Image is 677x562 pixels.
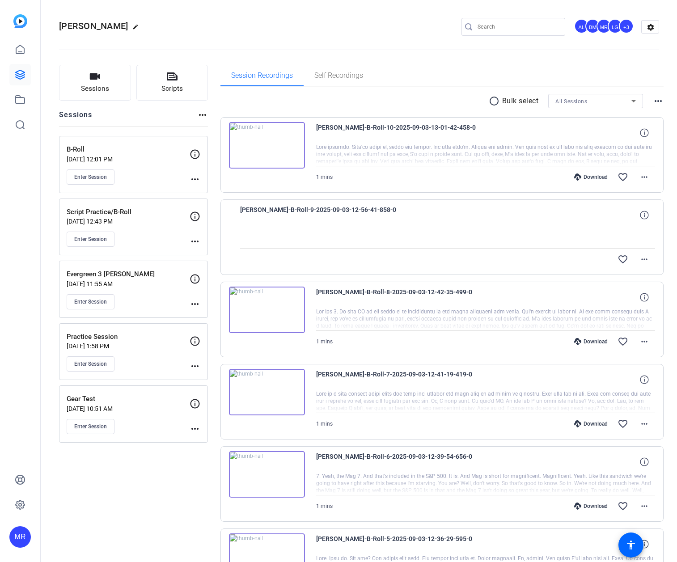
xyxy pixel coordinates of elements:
[618,172,628,182] mat-icon: favorite_border
[59,21,128,31] span: [PERSON_NAME]
[67,332,190,342] p: Practice Session
[316,287,482,308] span: [PERSON_NAME]-B-Roll-8-2025-09-03-12-42-35-499-0
[316,503,333,509] span: 1 mins
[639,172,650,182] mat-icon: more_horiz
[618,501,628,511] mat-icon: favorite_border
[316,421,333,427] span: 1 mins
[570,503,612,510] div: Download
[190,299,200,309] mat-icon: more_horiz
[316,338,333,345] span: 1 mins
[229,122,305,169] img: thumb-nail
[190,236,200,247] mat-icon: more_horiz
[67,218,190,225] p: [DATE] 12:43 PM
[597,19,612,34] ngx-avatar: Molly Roland
[653,96,664,106] mat-icon: more_horiz
[67,156,190,163] p: [DATE] 12:01 PM
[639,418,650,429] mat-icon: more_horiz
[74,298,107,305] span: Enter Session
[197,110,208,120] mat-icon: more_horiz
[74,423,107,430] span: Enter Session
[314,72,363,79] span: Self Recordings
[478,21,558,32] input: Search
[639,336,650,347] mat-icon: more_horiz
[161,84,183,94] span: Scripts
[67,232,114,247] button: Enter Session
[240,204,406,226] span: [PERSON_NAME]-B-Roll-9-2025-09-03-12-56-41-858-0
[74,360,107,368] span: Enter Session
[316,451,482,473] span: [PERSON_NAME]-B-Roll-6-2025-09-03-12-39-54-656-0
[59,110,93,127] h2: Sessions
[316,122,482,144] span: [PERSON_NAME]-B-Roll-10-2025-09-03-13-01-42-458-0
[618,336,628,347] mat-icon: favorite_border
[229,451,305,498] img: thumb-nail
[67,207,190,217] p: Script Practice/B-Roll
[316,533,482,555] span: [PERSON_NAME]-B-Roll-5-2025-09-03-12-36-29-595-0
[190,174,200,185] mat-icon: more_horiz
[639,501,650,511] mat-icon: more_horiz
[626,540,636,550] mat-icon: accessibility
[642,21,660,34] mat-icon: settings
[59,65,131,101] button: Sessions
[316,369,482,390] span: [PERSON_NAME]-B-Roll-7-2025-09-03-12-41-19-419-0
[67,294,114,309] button: Enter Session
[67,356,114,372] button: Enter Session
[136,65,208,101] button: Scripts
[608,19,623,34] ngx-avatar: Laura Garfield
[190,361,200,372] mat-icon: more_horiz
[67,419,114,434] button: Enter Session
[67,144,190,155] p: B-Roll
[67,169,114,185] button: Enter Session
[190,423,200,434] mat-icon: more_horiz
[229,287,305,333] img: thumb-nail
[574,19,589,34] div: AL
[502,96,539,106] p: Bulk select
[67,394,190,404] p: Gear Test
[13,14,27,28] img: blue-gradient.svg
[597,19,611,34] div: MR
[74,173,107,181] span: Enter Session
[231,72,293,79] span: Session Recordings
[67,405,190,412] p: [DATE] 10:51 AM
[316,174,333,180] span: 1 mins
[67,280,190,287] p: [DATE] 11:55 AM
[132,24,143,34] mat-icon: edit
[229,369,305,415] img: thumb-nail
[574,19,590,34] ngx-avatar: Audrey Lee
[618,254,628,265] mat-icon: favorite_border
[585,19,601,34] ngx-avatar: Betsy Mugavero
[81,84,109,94] span: Sessions
[639,254,650,265] mat-icon: more_horiz
[570,420,612,427] div: Download
[570,338,612,345] div: Download
[9,526,31,548] div: MR
[619,19,634,34] div: +3
[608,19,622,34] div: LG
[618,418,628,429] mat-icon: favorite_border
[489,96,502,106] mat-icon: radio_button_unchecked
[555,98,587,105] span: All Sessions
[67,269,190,279] p: Evergreen 3 [PERSON_NAME]
[585,19,600,34] div: BM
[570,173,612,181] div: Download
[74,236,107,243] span: Enter Session
[67,342,190,350] p: [DATE] 1:58 PM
